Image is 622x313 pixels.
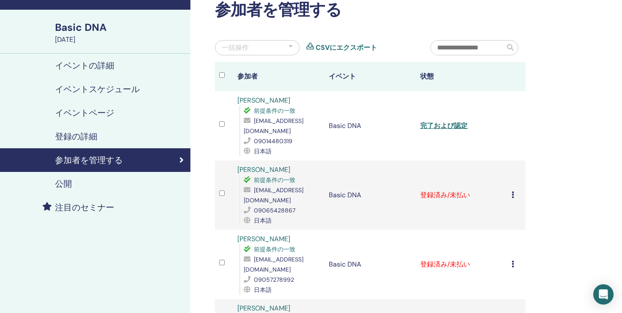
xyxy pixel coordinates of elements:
span: 日本語 [254,286,272,294]
a: Basic DNA[DATE] [50,20,190,45]
div: 一括操作 [222,43,249,53]
h4: 登録の詳細 [55,131,97,142]
h4: イベントの詳細 [55,60,114,71]
span: [EMAIL_ADDRESS][DOMAIN_NAME] [244,186,303,204]
div: Basic DNA [55,20,185,35]
h4: イベントスケジュール [55,84,140,94]
span: [EMAIL_ADDRESS][DOMAIN_NAME] [244,117,303,135]
a: 完了および認定 [420,121,468,130]
a: [PERSON_NAME] [237,234,290,243]
span: 09057278992 [254,276,294,283]
th: 状態 [416,62,507,91]
th: 参加者 [233,62,325,91]
h4: 参加者を管理する [55,155,123,165]
span: 日本語 [254,217,272,224]
h4: 公開 [55,179,72,189]
span: 日本語 [254,147,272,155]
div: [DATE] [55,35,185,45]
span: 09065428867 [254,207,295,214]
span: 前提条件の一致 [254,245,295,253]
td: Basic DNA [325,91,416,161]
a: [PERSON_NAME] [237,304,290,313]
span: [EMAIL_ADDRESS][DOMAIN_NAME] [244,256,303,273]
a: [PERSON_NAME] [237,96,290,105]
th: イベント [325,62,416,91]
td: Basic DNA [325,161,416,230]
div: Open Intercom Messenger [593,284,614,305]
td: Basic DNA [325,230,416,299]
a: CSVにエクスポート [316,43,377,53]
span: 09014480319 [254,137,292,145]
a: [PERSON_NAME] [237,165,290,174]
h2: 参加者を管理する [215,0,526,20]
h4: 注目のセミナー [55,202,114,212]
span: 前提条件の一致 [254,176,295,184]
span: 前提条件の一致 [254,107,295,114]
h4: イベントページ [55,108,114,118]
